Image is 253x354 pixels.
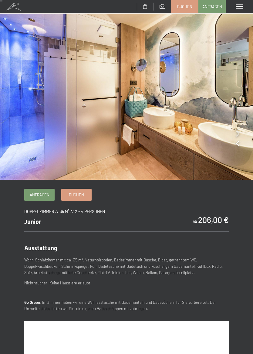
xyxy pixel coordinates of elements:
b: 206,00 € [198,215,229,225]
span: Junior [24,218,41,225]
p: Nichtraucher. Keine Haustiere erlaubt. [24,280,229,286]
a: Buchen [171,0,198,13]
p: Wohn-Schlafzimmer mit ca. 35 m², Naturholzboden, Badezimmer mit Dusche, Bidet, getrenntem WC, Dop... [24,257,229,276]
span: Doppelzimmer // 35 m² // 2 - 4 Personen [24,209,105,214]
span: Anfragen [202,4,222,9]
a: Anfragen [25,189,54,201]
span: Anfragen [30,192,49,198]
a: Buchen [62,189,91,201]
span: ab [193,219,197,224]
span: Ausstattung [24,244,57,252]
p: : Im Zimmer haben wir eine Wellnesstasche mit Bademänteln und Badetüchern für Sie vorbereitet. De... [24,299,229,312]
span: Buchen [177,4,192,9]
a: Anfragen [199,0,225,13]
strong: Go Green [24,300,40,305]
